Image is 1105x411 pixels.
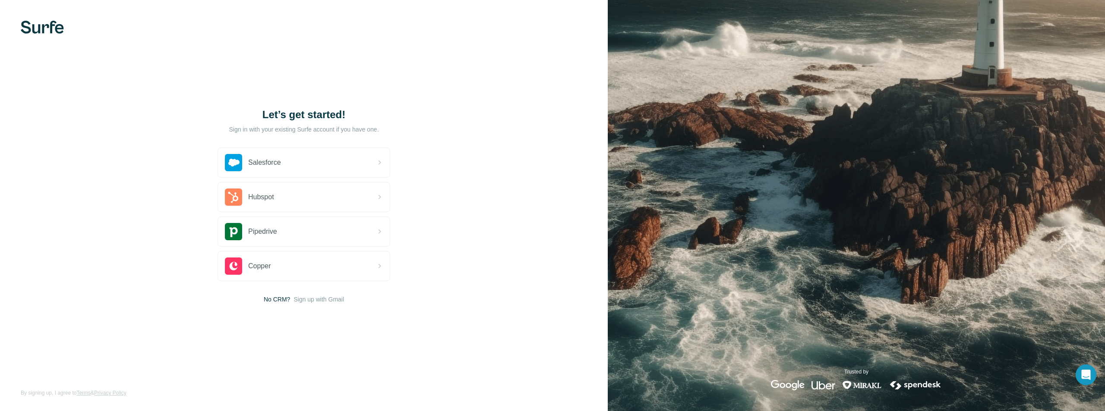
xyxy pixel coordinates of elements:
span: Hubspot [248,192,274,202]
img: pipedrive's logo [225,223,242,240]
img: Surfe's logo [21,21,64,34]
img: spendesk's logo [889,380,942,390]
img: mirakl's logo [842,380,882,390]
span: By signing up, I agree to & [21,389,126,397]
img: hubspot's logo [225,188,242,206]
div: Open Intercom Messenger [1076,364,1096,385]
button: Sign up with Gmail [294,295,344,304]
p: Sign in with your existing Surfe account if you have one. [229,125,379,134]
img: copper's logo [225,257,242,275]
img: google's logo [771,380,805,390]
a: Terms [76,390,91,396]
span: Pipedrive [248,226,277,237]
img: uber's logo [811,380,835,390]
img: salesforce's logo [225,154,242,171]
h1: Let’s get started! [218,108,390,122]
p: Trusted by [844,368,868,376]
span: No CRM? [264,295,290,304]
a: Privacy Policy [94,390,126,396]
span: Salesforce [248,157,281,168]
span: Copper [248,261,271,271]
